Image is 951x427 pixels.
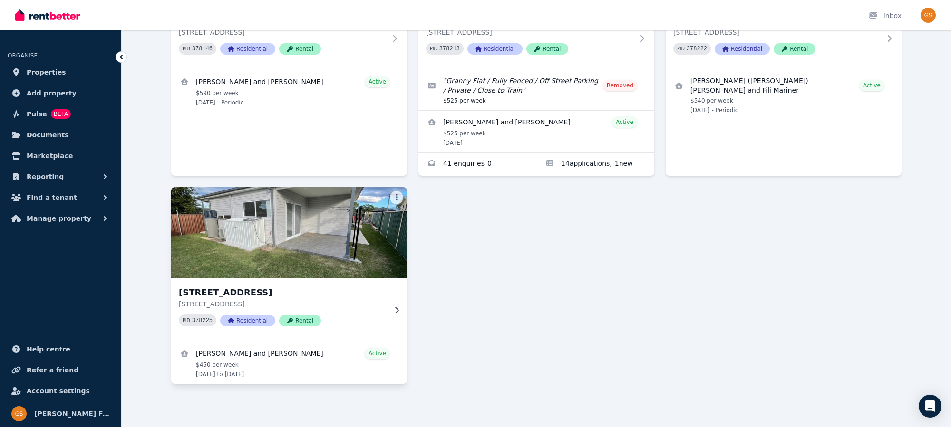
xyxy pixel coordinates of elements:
[171,70,407,112] a: View details for Lemuel and Liberty Ramos
[179,286,386,299] h3: [STREET_ADDRESS]
[677,46,685,51] small: PID
[27,87,77,99] span: Add property
[27,343,70,355] span: Help centre
[673,28,881,37] p: [STREET_ADDRESS]
[666,70,902,120] a: View details for Vitaliano (Victor) Pulaa and Fili Mariner
[15,8,80,22] img: RentBetter
[868,11,902,20] div: Inbox
[8,381,114,400] a: Account settings
[171,187,407,342] a: 43A Catalina St, North St Marys[STREET_ADDRESS][STREET_ADDRESS]PID 378225ResidentialRental
[430,46,437,51] small: PID
[220,315,275,326] span: Residential
[8,361,114,380] a: Refer a friend
[192,46,213,52] code: 378146
[774,43,815,55] span: Rental
[220,43,275,55] span: Residential
[919,395,941,418] div: Open Intercom Messenger
[279,315,321,326] span: Rental
[526,43,568,55] span: Rental
[34,408,110,419] span: [PERSON_NAME] Family Super Pty Ltd ATF [PERSON_NAME] Family Super
[8,188,114,207] button: Find a tenant
[27,213,91,224] span: Manage property
[27,129,69,141] span: Documents
[467,43,523,55] span: Residential
[27,364,78,376] span: Refer a friend
[183,318,190,323] small: PID
[8,209,114,228] button: Manage property
[8,52,38,59] span: ORGANISE
[8,104,114,123] a: PulseBETA
[8,167,114,186] button: Reporting
[183,46,190,51] small: PID
[279,43,321,55] span: Rental
[27,150,73,161] span: Marketplace
[179,28,386,37] p: [STREET_ADDRESS]
[8,125,114,144] a: Documents
[27,385,90,397] span: Account settings
[687,46,707,52] code: 378222
[418,111,654,152] a: View details for Alvin Banaag and Edwin Bico
[426,28,633,37] p: [STREET_ADDRESS]
[27,192,77,203] span: Find a tenant
[179,299,386,309] p: [STREET_ADDRESS]
[418,153,536,176] a: Enquiries for 15A Crown St, Riverstone
[171,342,407,384] a: View details for Daniel and Cody De Guzman
[8,146,114,165] a: Marketplace
[439,46,460,52] code: 378213
[8,84,114,103] a: Add property
[165,185,413,281] img: 43A Catalina St, North St Marys
[8,340,114,359] a: Help centre
[27,66,66,78] span: Properties
[8,63,114,82] a: Properties
[27,108,47,120] span: Pulse
[536,153,654,176] a: Applications for 15A Crown St, Riverstone
[11,406,27,421] img: Stanyer Family Super Pty Ltd ATF Stanyer Family Super
[921,8,936,23] img: Stanyer Family Super Pty Ltd ATF Stanyer Family Super
[390,191,403,204] button: More options
[51,109,71,119] span: BETA
[715,43,770,55] span: Residential
[27,171,64,182] span: Reporting
[192,317,213,324] code: 378225
[418,70,654,110] a: Edit listing: Granny Flat / Fully Fenced / Off Street Parking / Private / Close to Train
